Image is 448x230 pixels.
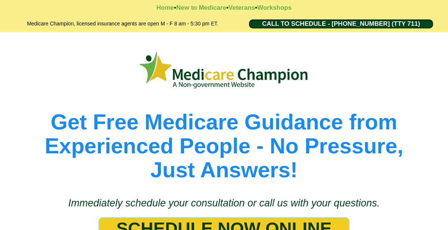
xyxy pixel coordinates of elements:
strong: • [255,4,257,11]
a: Veterans [228,4,255,11]
strong: • [174,4,176,11]
h2: Medicare Champion, licensed insurance agents are open M - F 8 am - 5:30 pm ET. [7,19,238,28]
strong: • [226,4,228,11]
a: CALL TO SCHEDULE - 1-888-344-8881 (TTY 711) [249,19,433,28]
a: Workshops [257,4,292,11]
span: Get Free Medicare Guidance from Experienced People - No Pressure, [45,110,404,158]
span: CALL TO SCHEDULE - [PHONE_NUMBER] (TTY 711) [262,20,420,28]
span: Immediately schedule your consultation or call us with your questions. [68,197,380,209]
span: Just Answers! [150,157,298,182]
a: Home [156,4,174,11]
a: New to Medicare [176,4,226,11]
